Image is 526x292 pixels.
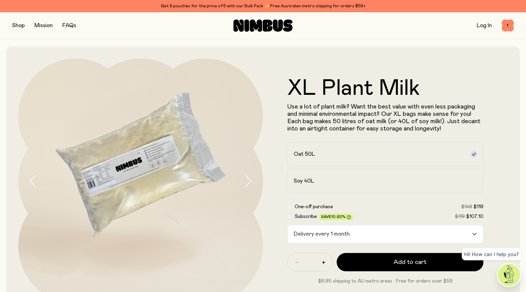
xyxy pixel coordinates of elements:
[287,77,483,99] h1: XL Plant Milk
[337,253,483,271] button: Add to cart
[455,214,465,219] span: $119
[62,23,76,28] a: FAQs
[352,225,472,243] input: Search for option
[473,204,483,209] span: $119
[34,23,53,28] a: Mission
[498,264,520,286] img: agent
[287,277,483,285] p: $6.95 shipping to AU metro areas · Free for orders over $59
[292,225,351,243] span: Delivery every 1 month
[331,215,345,219] span: 10-20%
[502,20,514,32] button: 1
[287,103,483,132] p: Use a lot of plant milk? Want the best value with even less packaging and minimal environmental i...
[462,248,521,260] div: Hi! How can I help you?
[394,258,426,266] span: Add to cart
[287,225,483,243] div: Search for option
[294,151,315,158] h2: Oat 50L
[295,204,333,209] span: One-off purchase
[466,214,483,219] span: $107.10
[461,204,472,209] span: $149
[295,214,317,219] span: Subscribe
[294,177,314,185] h2: Soy 40L
[12,2,514,10] div: Get 6 pouches for the price of 5 with our Bulk Pack ✨ Free Australian metro shipping for orders $59+
[477,23,492,28] a: Log In
[321,215,351,219] span: Save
